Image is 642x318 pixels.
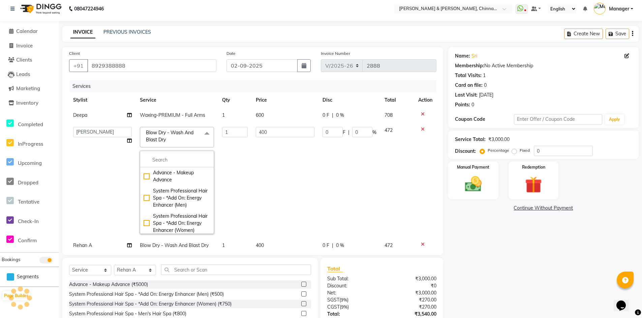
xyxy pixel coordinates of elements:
div: Sub Total: [322,275,382,282]
span: 0 F [323,242,329,249]
div: System Professional Hair Spa - *Add On: Energy Enhancer (Men) [144,187,210,209]
img: Manager [594,3,606,14]
img: _gift.svg [520,174,547,195]
span: 0 % [336,242,344,249]
a: Invoice [2,42,57,50]
label: Date [226,50,236,57]
input: Search by Name/Mobile/Email/Code [87,59,216,72]
span: Manager [609,5,629,12]
div: Membership: [455,62,484,69]
div: System Professional Hair Spa - *Add On: Energy Enhancer (Men) (₹500) [69,291,224,298]
span: Calendar [16,28,38,34]
span: Bookings [2,257,20,262]
span: InProgress [18,141,43,147]
div: ₹3,000.00 [488,136,510,143]
div: Advance - Makeup Advance [144,169,210,183]
th: Qty [218,93,252,108]
span: CGST [327,304,340,310]
a: Continue Without Payment [450,205,637,212]
iframe: chat widget [614,291,635,311]
div: Total: [322,311,382,318]
div: System Professional Hair Spa - *Add On: Energy Enhancer (Women) (₹750) [69,301,232,308]
span: Blow Dry - Wash And Blast Dry [146,130,193,143]
span: F [343,129,345,136]
span: 400 [256,242,264,248]
div: ( ) [322,296,382,304]
th: Total [380,93,414,108]
div: 0 [471,101,474,108]
span: 600 [256,112,264,118]
a: PREVIOUS INVOICES [103,29,151,35]
span: Check-In [18,218,39,224]
button: Apply [605,114,624,125]
div: [DATE] [479,92,493,99]
button: Page Builder [2,291,30,301]
div: Last Visit: [455,92,478,99]
span: 0 F [323,112,329,119]
div: Total Visits: [455,72,482,79]
img: _cash.svg [460,174,487,194]
span: Waxing-PREMIUM - Full Arms [140,112,205,118]
button: Create New [564,29,603,39]
a: x [166,137,169,143]
div: Card on file: [455,82,483,89]
span: 9% [341,304,347,310]
a: Clients [2,56,57,64]
label: Manual Payment [457,164,489,170]
div: Services [70,80,441,93]
div: Name: [455,52,470,60]
span: | [332,242,333,249]
input: multiselect-search [144,156,210,164]
div: System Professional Hair Spa - Men's Hair Spa (₹800) [69,310,186,317]
label: Invoice Number [321,50,350,57]
div: No Active Membership [455,62,632,69]
button: Save [606,29,629,39]
a: Calendar [2,28,57,35]
a: Leads [2,71,57,78]
span: SGST [327,297,339,303]
span: 708 [385,112,393,118]
span: Leads [16,71,30,77]
span: Deepa [73,112,87,118]
div: Coupon Code [455,116,514,123]
span: Invoice [16,42,33,49]
div: ₹3,540.00 [382,311,441,318]
div: Service Total: [455,136,486,143]
th: Stylist [69,93,136,108]
label: Fixed [520,147,530,153]
span: Rehan A [73,242,92,248]
span: 1 [222,112,225,118]
a: INVOICE [70,26,95,38]
span: | [332,112,333,119]
button: +91 [69,59,88,72]
span: 1 [222,242,225,248]
span: Blow Dry - Wash And Blast Dry [140,242,209,248]
div: Advance - Makeup Advance (₹5000) [69,281,148,288]
span: 472 [385,242,393,248]
span: Segments [17,273,39,280]
span: Tentative [18,199,39,205]
th: Service [136,93,218,108]
div: 1 [483,72,486,79]
th: Disc [318,93,380,108]
label: Redemption [522,164,545,170]
div: ₹270.00 [382,304,441,311]
div: ₹0 [382,282,441,289]
a: Marketing [2,85,57,93]
span: 0 % [336,112,344,119]
span: Marketing [16,85,40,92]
span: Inventory [16,100,38,106]
div: ₹3,000.00 [382,289,441,296]
th: Price [252,93,319,108]
span: Dropped [18,179,38,186]
div: Discount: [455,148,476,155]
span: Confirm [18,237,37,244]
div: Net: [322,289,382,296]
div: System Professional Hair Spa - *Add On: Energy Enhancer (Women) [144,213,210,234]
span: 472 [385,127,393,133]
input: Enter Offer / Coupon Code [514,114,602,125]
a: Inventory [2,99,57,107]
span: Completed [18,121,43,128]
span: Upcoming [18,160,42,166]
span: | [348,129,349,136]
